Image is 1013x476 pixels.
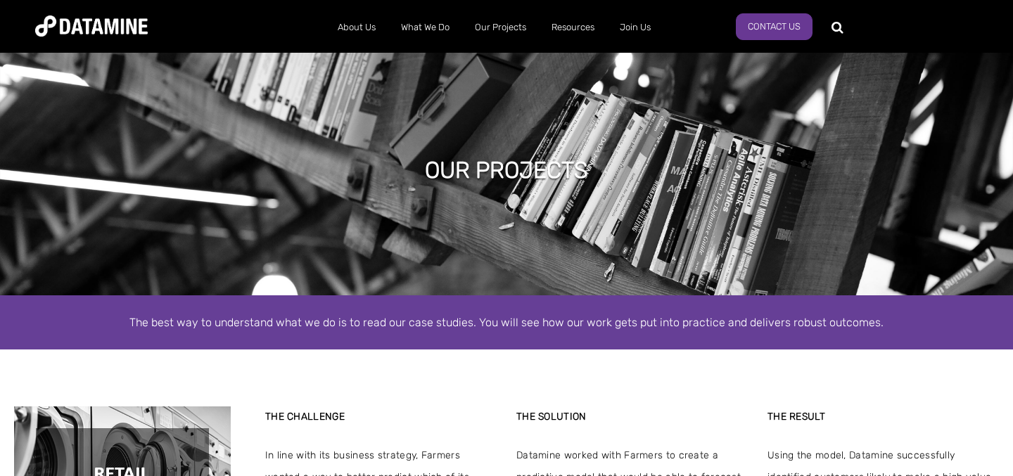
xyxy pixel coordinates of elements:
[265,411,345,423] strong: THE CHALLENGE
[388,9,462,46] a: What We Do
[325,9,388,46] a: About Us
[425,155,588,186] h1: Our projects
[516,411,587,423] strong: THE SOLUTION
[736,13,813,40] a: Contact Us
[767,411,825,423] strong: THE RESULT
[539,9,607,46] a: Resources
[607,9,663,46] a: Join Us
[106,313,907,332] div: The best way to understand what we do is to read our case studies. You will see how our work gets...
[462,9,539,46] a: Our Projects
[35,15,148,37] img: Datamine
